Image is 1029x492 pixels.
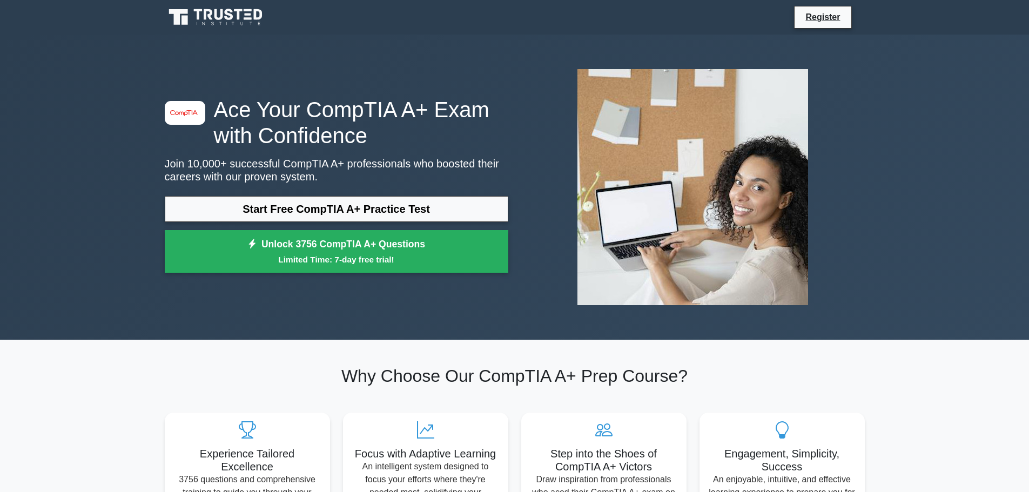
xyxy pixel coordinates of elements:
[178,253,495,266] small: Limited Time: 7-day free trial!
[165,157,508,183] p: Join 10,000+ successful CompTIA A+ professionals who boosted their careers with our proven system.
[530,447,678,473] h5: Step into the Shoes of CompTIA A+ Victors
[352,447,500,460] h5: Focus with Adaptive Learning
[708,447,856,473] h5: Engagement, Simplicity, Success
[165,230,508,273] a: Unlock 3756 CompTIA A+ QuestionsLimited Time: 7-day free trial!
[165,366,865,386] h2: Why Choose Our CompTIA A+ Prep Course?
[165,97,508,149] h1: Ace Your CompTIA A+ Exam with Confidence
[173,447,321,473] h5: Experience Tailored Excellence
[165,196,508,222] a: Start Free CompTIA A+ Practice Test
[799,10,846,24] a: Register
